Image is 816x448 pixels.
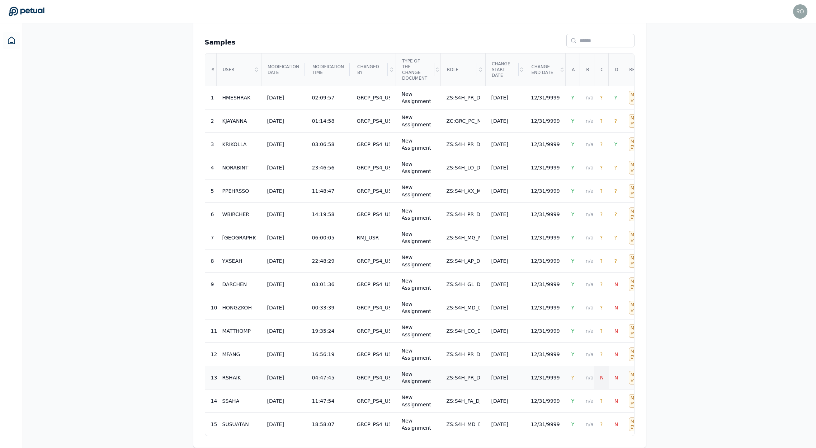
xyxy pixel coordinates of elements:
[531,421,560,428] div: 12/31/9999
[267,164,284,171] div: [DATE]
[491,421,508,428] div: [DATE]
[586,398,594,404] span: n/a
[586,165,594,171] span: n/a
[623,54,651,85] div: Result
[357,117,390,125] div: GRCP_PS4_USR
[222,257,242,265] div: YXSEAH
[629,254,654,268] div: Missing Evidence
[402,277,435,291] div: New Assignment
[447,141,480,148] div: ZS:S4H_PR_D_PURCHREQ_0ALL
[531,374,560,381] div: 12/31/9999
[491,187,508,195] div: [DATE]
[307,54,350,85] div: Modification time
[312,351,335,358] div: 16:56:19
[357,164,390,171] div: GRCP_PS4_USR
[595,54,609,85] div: C
[447,211,480,218] div: ZS:S4H_PR_D_DISPURCH_0ALL
[447,351,480,358] div: ZS:S4H_PR_D_DISPURCH_0ALL
[600,258,603,264] span: ?
[267,257,284,265] div: [DATE]
[571,211,575,217] span: Y
[629,184,654,198] div: Missing Evidence
[267,117,284,125] div: [DATE]
[357,304,390,311] div: GRCP_PS4_USR
[629,324,654,338] div: Missing Evidence
[222,141,247,148] div: KRIKOLLA
[586,351,594,357] span: n/a
[600,398,603,404] span: ?
[402,207,435,221] div: New Assignment
[629,207,654,221] div: Missing Evidence
[447,94,480,101] div: ZS:S4H_PR_D_DISPURCH_0ALL
[357,421,390,428] div: GRCP_PS4_USR
[491,164,508,171] div: [DATE]
[614,211,617,217] span: ?
[600,95,603,101] span: ?
[312,421,335,428] div: 18:58:07
[600,235,603,241] span: ?
[614,281,618,287] span: N
[491,257,508,265] div: [DATE]
[571,188,575,194] span: Y
[491,211,508,218] div: [DATE]
[267,351,284,358] div: [DATE]
[312,304,335,311] div: 00:33:39
[571,235,575,241] span: Y
[491,374,508,381] div: [DATE]
[357,374,390,381] div: GRCP_PS4_USR
[629,277,654,291] div: Missing Evidence
[402,160,435,175] div: New Assignment
[205,179,217,202] td: 5
[222,117,247,125] div: KJAYANNA
[267,304,284,311] div: [DATE]
[357,211,390,218] div: GRCP_PS4_USR
[267,281,284,288] div: [DATE]
[571,305,575,311] span: Y
[531,234,560,241] div: 12/31/9999
[614,188,617,194] span: ?
[312,164,335,171] div: 23:46:56
[600,281,603,287] span: ?
[402,90,435,105] div: New Assignment
[402,370,435,385] div: New Assignment
[600,118,603,124] span: ?
[491,327,508,335] div: [DATE]
[267,421,284,428] div: [DATE]
[312,257,335,265] div: 22:48:29
[491,397,508,405] div: [DATE]
[629,161,654,174] div: Missing Evidence
[205,132,217,156] td: 3
[205,412,217,436] td: 15
[600,421,603,427] span: ?
[531,304,560,311] div: 12/31/9999
[586,328,594,334] span: n/a
[586,235,594,241] span: n/a
[357,281,390,288] div: GRCP_PS4_USR
[571,165,575,171] span: Y
[586,188,594,194] span: n/a
[491,281,508,288] div: [DATE]
[267,141,284,148] div: [DATE]
[222,281,247,288] div: DARCHEN
[580,54,595,85] div: B
[447,187,480,195] div: ZS:S4H_XX_M_GR55ACES_0000
[571,398,575,404] span: Y
[222,234,256,241] div: [GEOGRAPHIC_DATA]
[614,141,618,147] span: Y
[629,137,654,151] div: Missing Evidence
[531,351,560,358] div: 12/31/9999
[402,254,435,268] div: New Assignment
[531,117,560,125] div: 12/31/9999
[491,234,508,241] div: [DATE]
[531,397,560,405] div: 12/31/9999
[614,95,618,101] span: Y
[600,211,603,217] span: ?
[629,301,654,314] div: Missing Evidence
[586,421,594,427] span: n/a
[357,351,390,358] div: GRCP_PS4_USR
[571,258,575,264] span: Y
[447,234,480,241] div: ZS:S4H_MG_M_GLACCTRQ_0000
[614,258,617,264] span: ?
[205,366,217,389] td: 13
[312,94,335,101] div: 02:09:57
